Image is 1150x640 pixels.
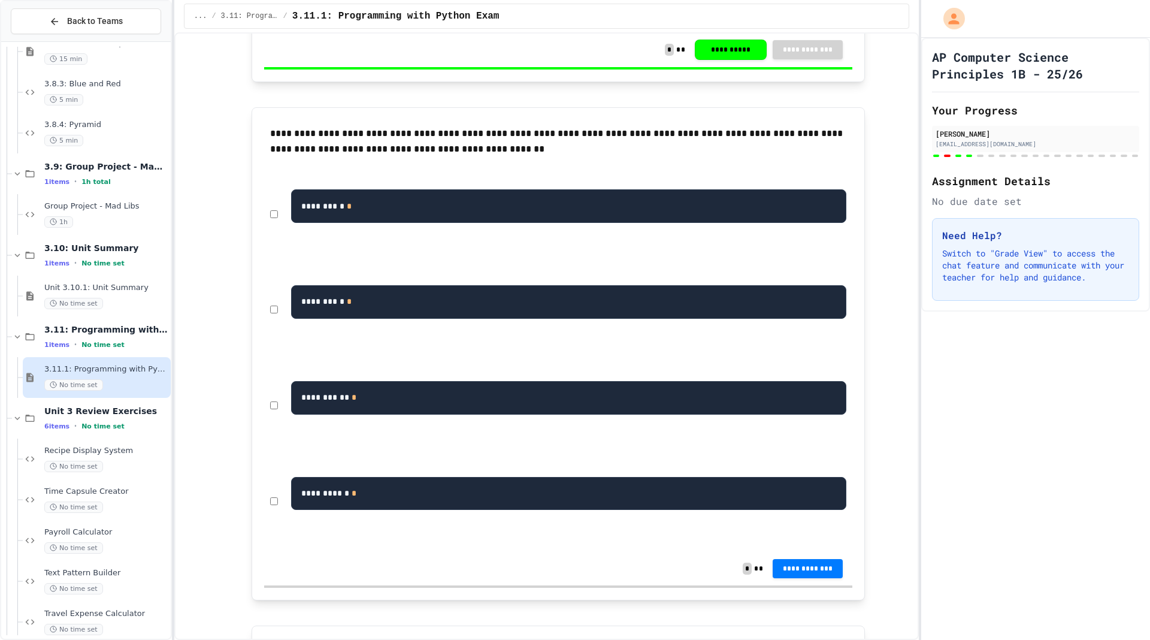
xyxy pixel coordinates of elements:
span: 1 items [44,178,69,186]
span: 1h total [81,178,111,186]
h3: Need Help? [942,228,1129,243]
span: Recipe Display System [44,446,168,456]
div: No due date set [932,194,1139,209]
span: / [283,11,287,21]
span: No time set [81,422,125,430]
span: 6 items [44,422,69,430]
div: My Account [931,5,968,32]
span: 3.11: Programming with Python Exam [44,324,168,335]
span: 1h [44,216,73,228]
span: 1 items [44,259,69,267]
span: • [74,177,77,186]
span: Time Capsule Creator [44,487,168,497]
span: • [74,421,77,431]
h2: Your Progress [932,102,1139,119]
span: Unit 3 Review Exercises [44,406,168,416]
span: / [211,11,216,21]
span: No time set [44,542,103,554]
span: No time set [44,461,103,472]
span: 15 min [44,53,87,65]
span: No time set [44,502,103,513]
button: Back to Teams [11,8,161,34]
p: Switch to "Grade View" to access the chat feature and communicate with your teacher for help and ... [942,247,1129,283]
span: No time set [81,259,125,267]
div: [PERSON_NAME] [936,128,1136,139]
span: 3.11: Programming with Python Exam [221,11,279,21]
span: Unit 3.10.1: Unit Summary [44,283,168,293]
span: No time set [44,624,103,635]
span: 3.11.1: Programming with Python Exam [44,364,168,375]
span: Back to Teams [67,15,123,28]
span: 3.10: Unit Summary [44,243,168,253]
span: 1 items [44,341,69,349]
span: • [74,340,77,349]
span: Travel Expense Calculator [44,609,168,619]
div: [EMAIL_ADDRESS][DOMAIN_NAME] [936,140,1136,149]
span: ... [194,11,207,21]
span: No time set [44,583,103,594]
span: 3.8.3: Blue and Red [44,79,168,89]
span: No time set [81,341,125,349]
span: • [74,258,77,268]
span: No time set [44,298,103,309]
span: Payroll Calculator [44,527,168,538]
span: 5 min [44,94,83,105]
span: No time set [44,379,103,391]
span: 3.11.1: Programming with Python Exam [292,9,500,23]
h2: Assignment Details [932,173,1139,189]
span: Text Pattern Builder [44,568,168,578]
span: 5 min [44,135,83,146]
h1: AP Computer Science Principles 1B - 25/26 [932,49,1139,82]
span: 3.9: Group Project - Mad Libs [44,161,168,172]
span: Group Project - Mad Libs [44,201,168,212]
span: 3.8.4: Pyramid [44,120,168,130]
